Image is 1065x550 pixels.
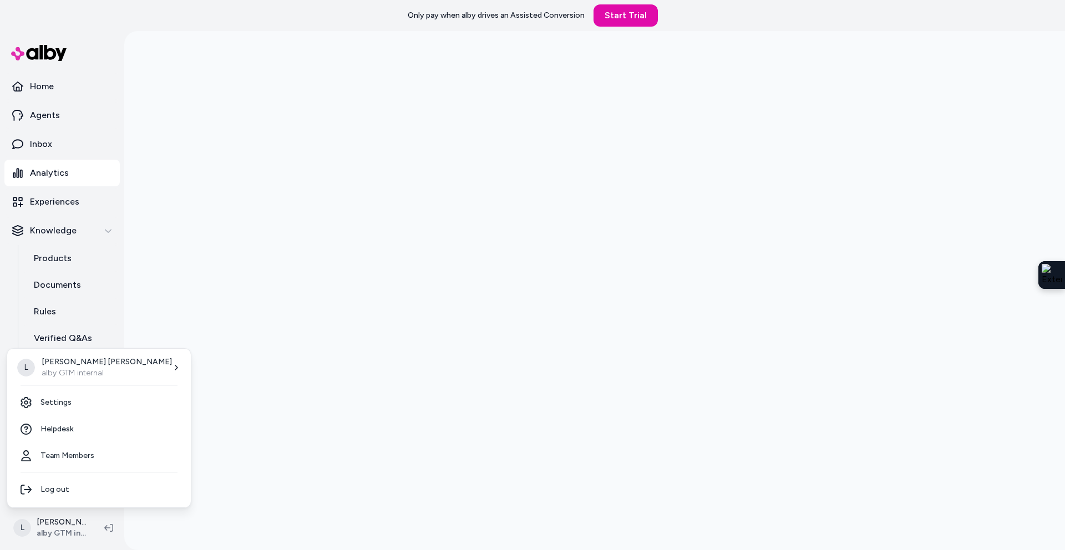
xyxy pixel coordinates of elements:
p: [PERSON_NAME] [PERSON_NAME] [42,357,172,368]
div: Log out [12,476,186,503]
a: Settings [12,389,186,416]
p: alby GTM internal [42,368,172,379]
span: L [17,359,35,376]
span: Helpdesk [40,424,74,435]
a: Team Members [12,442,186,469]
